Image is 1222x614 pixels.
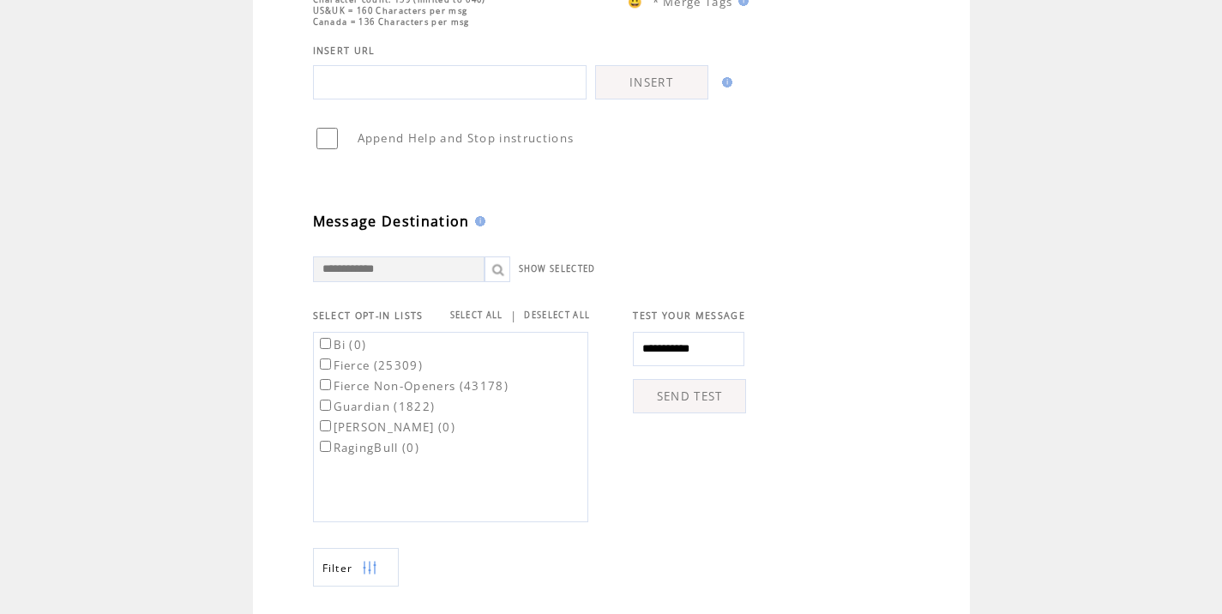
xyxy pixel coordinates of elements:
[316,378,509,394] label: Fierce Non-Openers (43178)
[313,548,399,587] a: Filter
[320,379,331,390] input: Fierce Non-Openers (43178)
[313,310,424,322] span: SELECT OPT-IN LISTS
[316,440,420,455] label: RagingBull (0)
[320,338,331,349] input: Bi (0)
[633,310,745,322] span: TEST YOUR MESSAGE
[524,310,590,321] a: DESELECT ALL
[362,549,377,587] img: filters.png
[320,420,331,431] input: [PERSON_NAME] (0)
[595,65,708,99] a: INSERT
[316,399,436,414] label: Guardian (1822)
[633,379,746,413] a: SEND TEST
[322,561,353,575] span: Show filters
[313,45,376,57] span: INSERT URL
[316,337,367,352] label: Bi (0)
[320,400,331,411] input: Guardian (1822)
[717,77,732,87] img: help.gif
[510,308,517,323] span: |
[450,310,503,321] a: SELECT ALL
[320,441,331,452] input: RagingBull (0)
[519,263,596,274] a: SHOW SELECTED
[313,16,470,27] span: Canada = 136 Characters per msg
[320,358,331,370] input: Fierce (25309)
[313,5,468,16] span: US&UK = 160 Characters per msg
[316,419,456,435] label: [PERSON_NAME] (0)
[470,216,485,226] img: help.gif
[316,358,424,373] label: Fierce (25309)
[313,212,470,231] span: Message Destination
[358,130,575,146] span: Append Help and Stop instructions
